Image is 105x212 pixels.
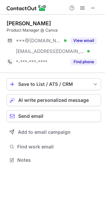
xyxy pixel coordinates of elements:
div: Save to List / ATS / CRM [18,82,89,87]
span: Send email [18,113,43,119]
button: Find work email [7,142,101,151]
button: Reveal Button [71,37,97,44]
span: AI write personalized message [18,98,89,103]
button: save-profile-one-click [7,78,101,90]
span: Add to email campaign [18,129,71,135]
div: [PERSON_NAME] [7,20,51,27]
span: Notes [17,157,98,163]
span: ***@[DOMAIN_NAME] [16,38,62,44]
span: [EMAIL_ADDRESS][DOMAIN_NAME] [16,48,85,54]
button: Notes [7,155,101,165]
img: ContactOut v5.3.10 [7,4,46,12]
span: Find work email [17,144,98,150]
div: Product Manager @ Canva [7,27,101,33]
button: Add to email campaign [7,126,101,138]
button: Reveal Button [71,59,97,65]
button: AI write personalized message [7,94,101,106]
button: Send email [7,110,101,122]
